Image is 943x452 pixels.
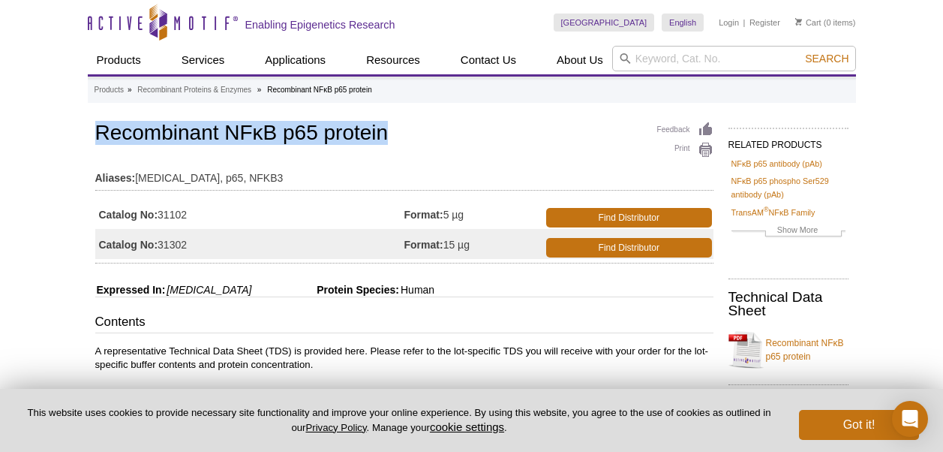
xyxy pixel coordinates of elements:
strong: Format: [404,208,443,221]
li: | [743,14,746,32]
td: 5 µg [404,199,543,229]
td: 31302 [95,229,404,259]
a: Feedback [657,122,713,138]
div: Open Intercom Messenger [892,401,928,437]
strong: Aliases: [95,171,136,185]
strong: Catalog No: [99,208,158,221]
td: 15 µg [404,229,543,259]
h2: Technical Data Sheet [728,291,848,318]
a: Recombinant NFκB p65 protein [728,327,848,372]
li: (0 items) [795,14,856,32]
a: Services [173,46,234,74]
a: TransAM®NFκB Family [731,206,815,219]
span: Human [399,284,434,296]
a: About Us [548,46,612,74]
a: Print [657,142,713,158]
a: Show More [731,223,845,240]
td: [MEDICAL_DATA], p65, NFKB3 [95,162,713,186]
a: [GEOGRAPHIC_DATA] [554,14,655,32]
span: Expressed In: [95,284,166,296]
li: Recombinant NFκB p65 protein [267,86,372,94]
a: Products [95,83,124,97]
a: Products [88,46,150,74]
a: Find Distributor [546,238,712,258]
img: Your Cart [795,18,802,26]
a: English [662,14,704,32]
a: Privacy Policy [305,422,366,433]
a: Register [749,17,780,28]
a: Contact Us [452,46,525,74]
button: Got it! [799,410,919,440]
a: Cart [795,17,821,28]
li: » [128,86,132,94]
sup: ® [764,206,769,213]
p: A representative Technical Data Sheet (TDS) is provided here. Please refer to the lot-specific TD... [95,345,713,372]
a: Resources [357,46,429,74]
a: NFκB p65 antibody (pAb) [731,157,822,170]
strong: Format: [404,238,443,252]
strong: Catalog No: [99,238,158,252]
td: 31102 [95,199,404,229]
i: [MEDICAL_DATA] [167,284,251,296]
p: This website uses cookies to provide necessary site functionality and improve your online experie... [24,406,774,435]
h3: Background [95,387,713,408]
a: Find Distributor [546,208,712,228]
h1: Recombinant NFκB p65 protein [95,122,713,147]
h2: RELATED PRODUCTS [728,128,848,155]
h2: Enabling Epigenetics Research [245,18,395,32]
a: Recombinant Proteins & Enzymes [137,83,251,97]
input: Keyword, Cat. No. [612,46,856,71]
span: Search [805,53,848,65]
a: Login [719,17,739,28]
a: Applications [256,46,335,74]
button: cookie settings [430,420,504,433]
span: Protein Species: [254,284,399,296]
h3: Contents [95,313,713,334]
a: NFκB p65 phospho Ser529 antibody (pAb) [731,174,845,201]
li: » [257,86,262,94]
button: Search [800,52,853,65]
